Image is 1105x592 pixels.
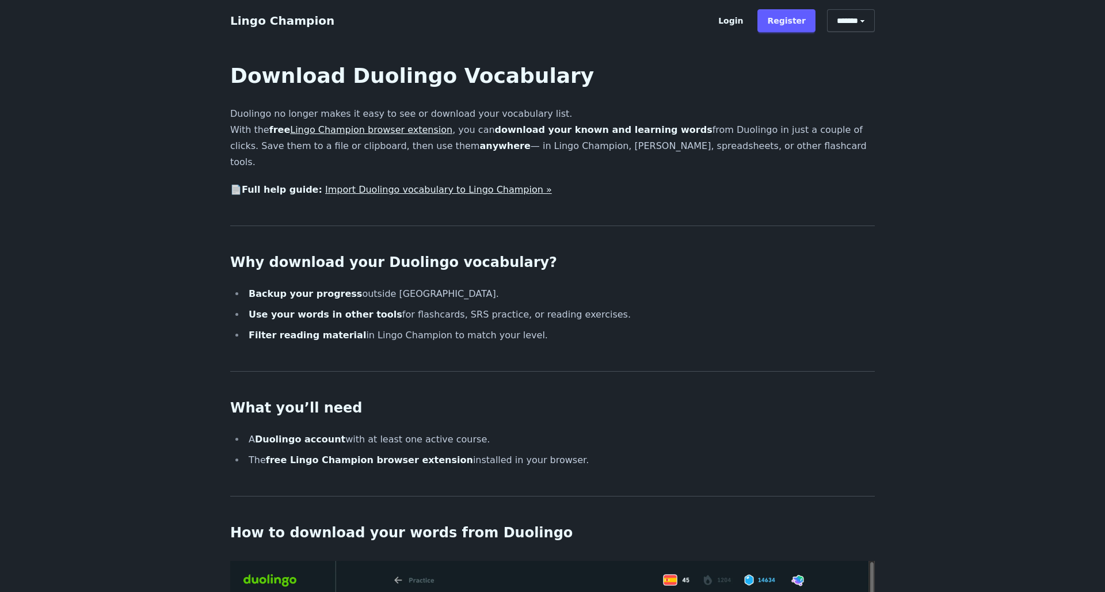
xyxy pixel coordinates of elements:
li: outside [GEOGRAPHIC_DATA]. [245,286,875,302]
h1: Download Duolingo Vocabulary [230,64,875,87]
strong: Use your words in other tools [249,309,402,320]
a: Import Duolingo vocabulary to Lingo Champion » [325,184,552,195]
li: for flashcards, SRS practice, or reading exercises. [245,307,875,323]
a: Login [708,9,753,32]
h2: What you’ll need [230,399,875,418]
p: 📄 [230,182,875,198]
li: The installed in your browser. [245,452,875,468]
h2: Why download your Duolingo vocabulary? [230,254,875,272]
strong: free Lingo Champion browser extension [266,454,473,465]
a: Lingo Champion [230,14,334,28]
strong: Filter reading material [249,330,366,341]
strong: free [269,124,453,135]
a: Register [757,9,816,32]
li: A with at least one active course. [245,431,875,448]
strong: Duolingo account [255,434,345,445]
strong: Backup your progress [249,288,362,299]
li: in Lingo Champion to match your level. [245,327,875,343]
strong: anywhere [479,140,530,151]
strong: download your known and learning words [495,124,712,135]
a: Lingo Champion browser extension [290,124,452,135]
h2: How to download your words from Duolingo [230,524,875,543]
p: Duolingo no longer makes it easy to see or download your vocabulary list. With the , you can from... [230,106,875,170]
strong: Full help guide: [242,184,322,195]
